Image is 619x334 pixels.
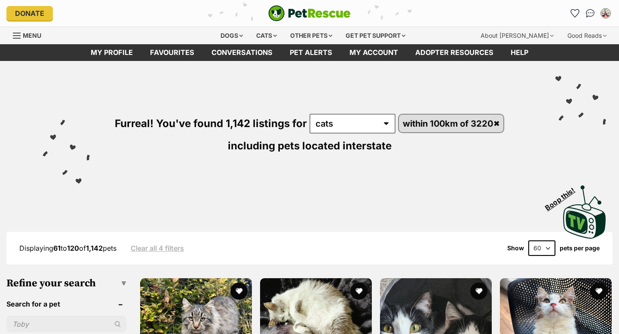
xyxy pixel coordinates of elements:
[407,44,502,61] a: Adopter resources
[203,44,281,61] a: conversations
[23,32,41,39] span: Menu
[563,178,606,240] a: Boop this!
[544,181,583,212] span: Boop this!
[561,27,613,44] div: Good Reads
[230,282,248,300] button: favourite
[284,27,338,44] div: Other pets
[281,44,341,61] a: Pet alerts
[19,244,116,252] span: Displaying to of pets
[6,277,126,289] h3: Refine your search
[583,6,597,20] a: Conversations
[586,9,595,18] img: chat-41dd97257d64d25036548639549fe6c8038ab92f7586957e7f3b1b290dea8141.svg
[6,6,53,21] a: Donate
[268,5,351,21] img: logo-cat-932fe2b9b8326f06289b0f2fb663e598f794de774fb13d1741a6617ecf9a85b4.svg
[131,244,184,252] a: Clear all 4 filters
[82,44,141,61] a: My profile
[141,44,203,61] a: Favourites
[557,291,602,317] iframe: Help Scout Beacon - Open
[560,245,600,252] label: pets per page
[568,6,613,20] ul: Account quick links
[228,140,392,152] span: including pets located interstate
[86,244,103,252] strong: 1,142
[268,5,351,21] a: PetRescue
[475,27,560,44] div: About [PERSON_NAME]
[470,282,487,300] button: favourite
[215,27,249,44] div: Dogs
[590,282,607,300] button: favourite
[53,244,61,252] strong: 61
[6,316,126,332] input: Toby
[568,6,582,20] a: Favourites
[350,282,368,300] button: favourite
[502,44,537,61] a: Help
[507,245,524,252] span: Show
[341,44,407,61] a: My account
[340,27,411,44] div: Get pet support
[599,6,613,20] button: My account
[13,27,47,43] a: Menu
[67,244,79,252] strong: 120
[601,9,610,18] img: Caity Stanway profile pic
[6,300,126,308] header: Search for a pet
[250,27,283,44] div: Cats
[399,115,504,132] a: within 100km of 3220
[115,117,307,130] span: Furreal! You've found 1,142 listings for
[563,185,606,239] img: PetRescue TV logo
